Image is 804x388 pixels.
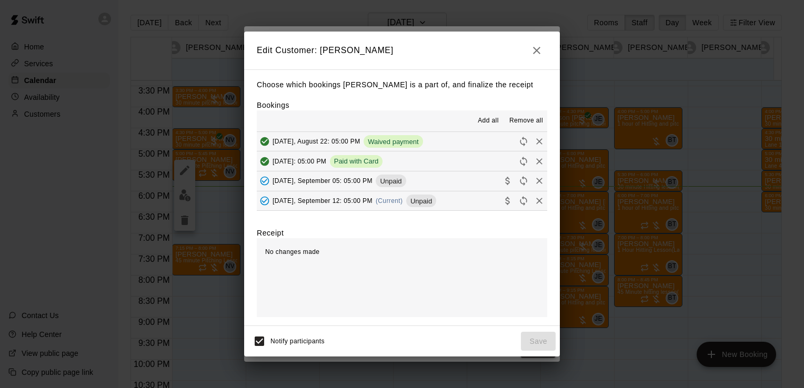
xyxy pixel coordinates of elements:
[531,157,547,165] span: Remove
[257,134,273,149] button: Added & Paid
[500,197,516,205] span: Collect payment
[531,177,547,185] span: Remove
[406,197,436,205] span: Unpaid
[516,197,531,205] span: Reschedule
[270,338,325,345] span: Notify participants
[257,173,273,189] button: Added - Collect Payment
[364,138,423,146] span: Waived payment
[376,197,403,205] span: (Current)
[516,157,531,165] span: Reschedule
[516,177,531,185] span: Reschedule
[273,138,360,145] span: [DATE], August 22: 05:00 PM
[330,157,383,165] span: Paid with Card
[257,154,273,169] button: Added & Paid
[257,132,547,151] button: Added & Paid[DATE], August 22: 05:00 PMWaived paymentRescheduleRemove
[257,228,284,238] label: Receipt
[257,101,289,109] label: Bookings
[376,177,406,185] span: Unpaid
[244,32,560,69] h2: Edit Customer: [PERSON_NAME]
[257,193,273,209] button: Added - Collect Payment
[265,248,319,256] span: No changes made
[273,157,326,165] span: [DATE]: 05:00 PM
[478,116,499,126] span: Add all
[471,113,505,129] button: Add all
[257,78,547,91] p: Choose which bookings [PERSON_NAME] is a part of, and finalize the receipt
[257,151,547,171] button: Added & Paid[DATE]: 05:00 PMPaid with CardRescheduleRemove
[516,137,531,145] span: Reschedule
[505,113,547,129] button: Remove all
[273,177,373,185] span: [DATE], September 05: 05:00 PM
[257,191,547,211] button: Added - Collect Payment[DATE], September 12: 05:00 PM(Current)UnpaidCollect paymentRescheduleRemove
[531,137,547,145] span: Remove
[509,116,543,126] span: Remove all
[531,197,547,205] span: Remove
[273,197,373,205] span: [DATE], September 12: 05:00 PM
[500,177,516,185] span: Collect payment
[257,171,547,191] button: Added - Collect Payment[DATE], September 05: 05:00 PMUnpaidCollect paymentRescheduleRemove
